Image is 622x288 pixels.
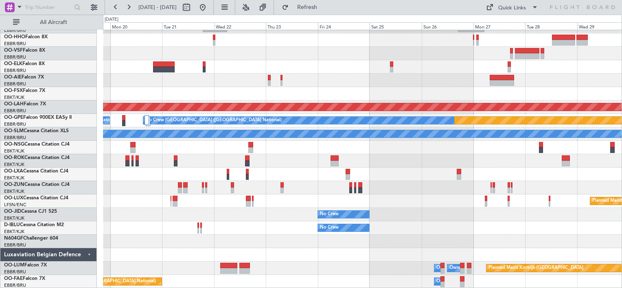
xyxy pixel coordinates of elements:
a: OO-FSXFalcon 7X [4,88,45,93]
div: [DATE] [105,16,118,23]
a: EBBR/BRU [4,81,26,87]
div: Mon 27 [473,22,525,30]
div: No Crew [GEOGRAPHIC_DATA] ([GEOGRAPHIC_DATA] National) [145,114,282,127]
input: Trip Number [25,1,72,13]
span: OO-ZUN [4,182,24,187]
button: Quick Links [482,1,542,14]
div: No Crew [320,222,339,234]
a: EBBR/BRU [4,269,26,275]
span: N604GF [4,236,23,241]
div: Fri 24 [318,22,370,30]
span: OO-GPE [4,115,23,120]
span: All Aircraft [21,20,86,25]
div: Wed 22 [214,22,266,30]
a: EBKT/KJK [4,175,24,181]
div: Owner Melsbroek Air Base [449,262,505,274]
a: EBKT/KJK [4,188,24,194]
a: EBBR/BRU [4,68,26,74]
div: Owner Melsbroek Air Base [436,275,492,288]
a: EBBR/BRU [4,135,26,141]
a: OO-ROKCessna Citation CJ4 [4,155,70,160]
a: N604GFChallenger 604 [4,236,58,241]
a: EBBR/BRU [4,41,26,47]
div: Sat 25 [370,22,421,30]
a: EBKT/KJK [4,161,24,168]
a: EBBR/BRU [4,242,26,248]
span: OO-ROK [4,155,24,160]
span: OO-FSX [4,88,23,93]
button: Refresh [278,1,327,14]
div: Owner Melsbroek Air Base [436,262,492,274]
a: EBKT/KJK [4,94,24,100]
span: OO-AIE [4,75,22,80]
span: Refresh [290,4,324,10]
a: OO-LAHFalcon 7X [4,102,46,107]
a: OO-ELKFalcon 8X [4,61,45,66]
a: OO-VSFFalcon 8X [4,48,45,53]
div: Tue 21 [162,22,214,30]
a: OO-JIDCessna CJ1 525 [4,209,57,214]
span: OO-SLM [4,129,24,133]
div: Sun 26 [422,22,473,30]
a: EBBR/BRU [4,108,26,114]
a: OO-LUMFalcon 7X [4,263,47,268]
div: Quick Links [498,4,526,12]
a: OO-LUXCessna Citation CJ4 [4,196,68,201]
a: OO-FAEFalcon 7X [4,276,45,281]
span: OO-ELK [4,61,22,66]
a: EBKT/KJK [4,148,24,154]
a: EBBR/BRU [4,27,26,33]
a: OO-LXACessna Citation CJ4 [4,169,68,174]
div: Mon 20 [110,22,162,30]
a: OO-GPEFalcon 900EX EASy II [4,115,72,120]
span: OO-FAE [4,276,23,281]
span: D-IBLU [4,223,20,227]
div: Tue 28 [525,22,577,30]
div: Planned Maint Kortrijk-[GEOGRAPHIC_DATA] [488,262,583,274]
span: [DATE] - [DATE] [138,4,177,11]
div: Thu 23 [266,22,318,30]
a: EBBR/BRU [4,121,26,127]
a: D-IBLUCessna Citation M2 [4,223,64,227]
a: EBKT/KJK [4,229,24,235]
span: OO-JID [4,209,21,214]
a: LFSN/ENC [4,202,26,208]
span: OO-NSG [4,142,24,147]
span: OO-LAH [4,102,24,107]
span: OO-HHO [4,35,25,39]
a: EBKT/KJK [4,215,24,221]
button: All Aircraft [9,16,88,29]
a: OO-ZUNCessna Citation CJ4 [4,182,70,187]
a: OO-AIEFalcon 7X [4,75,44,80]
a: OO-HHOFalcon 8X [4,35,48,39]
a: OO-NSGCessna Citation CJ4 [4,142,70,147]
span: OO-VSF [4,48,23,53]
a: EBBR/BRU [4,54,26,60]
span: OO-LUM [4,263,24,268]
span: OO-LUX [4,196,23,201]
div: No Crew [320,208,339,220]
span: OO-LXA [4,169,23,174]
a: OO-SLMCessna Citation XLS [4,129,69,133]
